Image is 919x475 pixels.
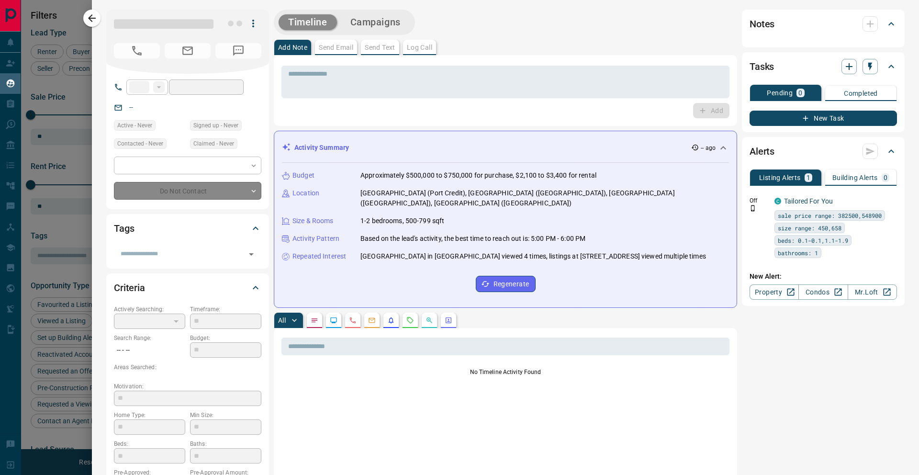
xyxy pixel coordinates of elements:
[114,334,185,342] p: Search Range:
[426,317,433,324] svg: Opportunities
[341,14,410,30] button: Campaigns
[114,221,134,236] h2: Tags
[778,223,841,233] span: size range: 450,658
[807,174,810,181] p: 1
[750,12,897,35] div: Notes
[117,121,152,130] span: Active - Never
[360,251,706,261] p: [GEOGRAPHIC_DATA] in [GEOGRAPHIC_DATA] viewed 4 times, listings at [STREET_ADDRESS] viewed multip...
[798,90,802,96] p: 0
[292,170,314,181] p: Budget
[114,342,185,358] p: -- - --
[844,90,878,97] p: Completed
[798,284,848,300] a: Condos
[278,317,286,324] p: All
[114,411,185,419] p: Home Type:
[750,205,756,212] svg: Push Notification Only
[784,197,833,205] a: Tailored For You
[445,317,452,324] svg: Agent Actions
[114,440,185,448] p: Beds:
[848,284,897,300] a: Mr.Loft
[759,174,801,181] p: Listing Alerts
[330,317,337,324] svg: Lead Browsing Activity
[190,305,261,314] p: Timeframe:
[701,144,716,152] p: -- ago
[114,217,261,240] div: Tags
[360,188,729,208] p: [GEOGRAPHIC_DATA] (Port Credit), [GEOGRAPHIC_DATA] ([GEOGRAPHIC_DATA]), [GEOGRAPHIC_DATA] ([GEOGR...
[281,368,729,376] p: No Timeline Activity Found
[750,16,774,32] h2: Notes
[245,248,258,261] button: Open
[114,382,261,391] p: Motivation:
[114,280,145,295] h2: Criteria
[832,174,878,181] p: Building Alerts
[292,188,319,198] p: Location
[884,174,887,181] p: 0
[114,43,160,58] span: No Number
[292,251,346,261] p: Repeated Interest
[778,211,882,220] span: sale price range: 382500,548900
[406,317,414,324] svg: Requests
[279,14,337,30] button: Timeline
[750,111,897,126] button: New Task
[778,236,848,245] span: beds: 0.1-0.1,1.1-1.9
[114,182,261,200] div: Do Not Contact
[114,305,185,314] p: Actively Searching:
[292,234,339,244] p: Activity Pattern
[282,139,729,157] div: Activity Summary-- ago
[165,43,211,58] span: No Email
[750,196,769,205] p: Off
[750,55,897,78] div: Tasks
[778,248,818,258] span: bathrooms: 1
[767,90,793,96] p: Pending
[190,334,261,342] p: Budget:
[750,271,897,282] p: New Alert:
[349,317,357,324] svg: Calls
[750,140,897,163] div: Alerts
[193,139,234,148] span: Claimed - Never
[190,440,261,448] p: Baths:
[750,59,774,74] h2: Tasks
[117,139,163,148] span: Contacted - Never
[294,143,349,153] p: Activity Summary
[278,44,307,51] p: Add Note
[750,284,799,300] a: Property
[387,317,395,324] svg: Listing Alerts
[193,121,238,130] span: Signed up - Never
[360,170,596,181] p: Approximately $500,000 to $750,000 for purchase, $2,100 to $3,400 for rental
[292,216,334,226] p: Size & Rooms
[476,276,536,292] button: Regenerate
[368,317,376,324] svg: Emails
[114,363,261,372] p: Areas Searched:
[360,234,585,244] p: Based on the lead's activity, the best time to reach out is: 5:00 PM - 6:00 PM
[129,103,133,111] a: --
[311,317,318,324] svg: Notes
[750,144,774,159] h2: Alerts
[215,43,261,58] span: No Number
[360,216,444,226] p: 1-2 bedrooms, 500-799 sqft
[190,411,261,419] p: Min Size:
[774,198,781,204] div: condos.ca
[114,276,261,299] div: Criteria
